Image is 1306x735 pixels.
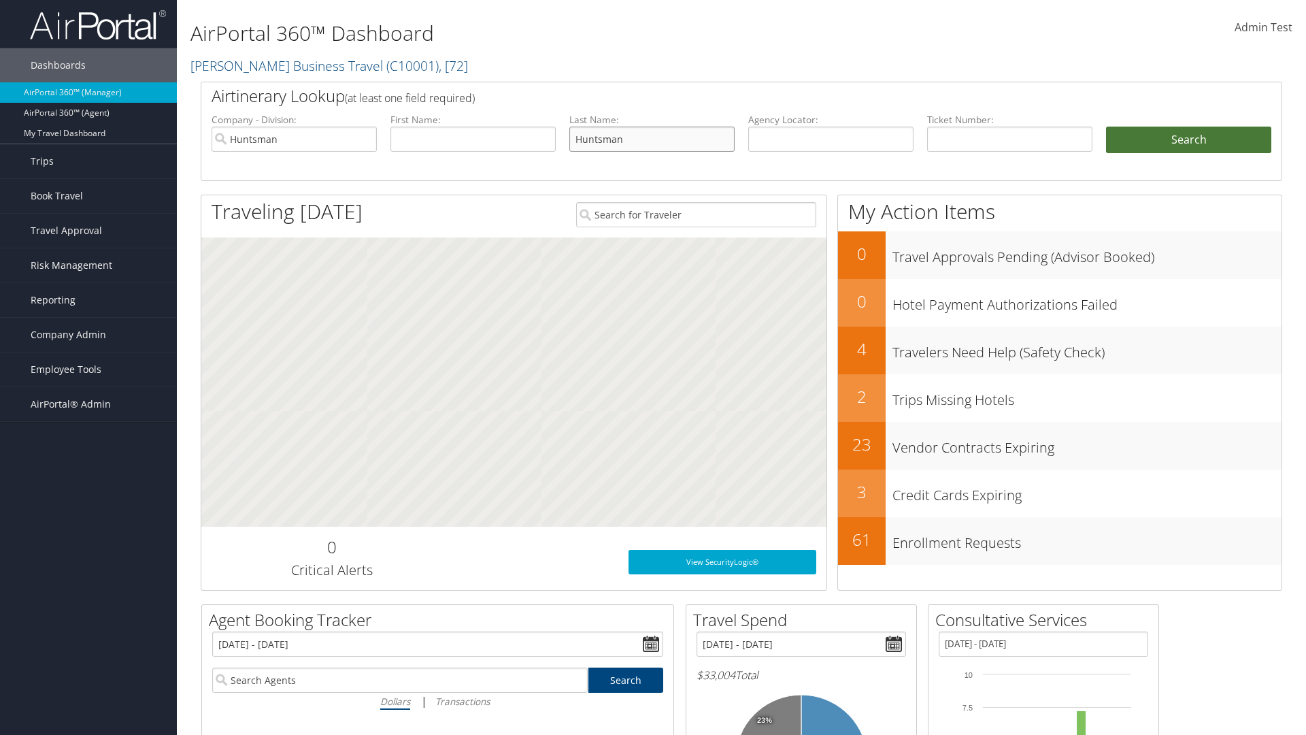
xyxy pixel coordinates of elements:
[838,242,886,265] h2: 0
[697,668,906,683] h6: Total
[838,517,1282,565] a: 61Enrollment Requests
[693,608,916,632] h2: Travel Spend
[962,704,973,712] tspan: 7.5
[838,231,1282,279] a: 0Travel Approvals Pending (Advisor Booked)
[31,318,106,352] span: Company Admin
[31,283,76,317] span: Reporting
[838,422,1282,470] a: 23Vendor Contracts Expiring
[838,338,886,361] h2: 4
[190,56,468,75] a: [PERSON_NAME] Business Travel
[212,84,1182,108] h2: Airtinerary Lookup
[838,327,1282,374] a: 4Travelers Need Help (Safety Check)
[31,353,101,387] span: Employee Tools
[380,695,410,708] i: Dollars
[31,179,83,213] span: Book Travel
[892,431,1282,457] h3: Vendor Contracts Expiring
[212,561,452,580] h3: Critical Alerts
[1235,20,1292,35] span: Admin Test
[892,289,1282,314] h3: Hotel Payment Authorizations Failed
[31,248,112,282] span: Risk Management
[892,336,1282,362] h3: Travelers Need Help (Safety Check)
[892,241,1282,267] h3: Travel Approvals Pending (Advisor Booked)
[190,19,925,48] h1: AirPortal 360™ Dashboard
[838,470,1282,517] a: 3Credit Cards Expiring
[838,480,886,504] h2: 3
[838,528,886,551] h2: 61
[390,113,556,127] label: First Name:
[838,279,1282,327] a: 0Hotel Payment Authorizations Failed
[748,113,914,127] label: Agency Locator:
[965,671,973,679] tspan: 10
[31,214,102,248] span: Travel Approval
[838,433,886,456] h2: 23
[838,197,1282,226] h1: My Action Items
[838,290,886,313] h2: 0
[212,693,663,710] div: |
[31,48,86,82] span: Dashboards
[892,384,1282,410] h3: Trips Missing Hotels
[892,479,1282,505] h3: Credit Cards Expiring
[838,385,886,408] h2: 2
[1106,127,1271,154] button: Search
[435,695,490,708] i: Transactions
[31,144,54,178] span: Trips
[212,197,363,226] h1: Traveling [DATE]
[386,56,439,75] span: ( C10001 )
[892,527,1282,553] h3: Enrollment Requests
[212,113,377,127] label: Company - Division:
[30,9,166,41] img: airportal-logo.png
[345,91,475,105] span: (at least one field required)
[697,668,735,683] span: $33,004
[935,608,1158,632] h2: Consultative Services
[576,202,816,227] input: Search for Traveler
[757,717,772,725] tspan: 23%
[927,113,1092,127] label: Ticket Number:
[838,374,1282,422] a: 2Trips Missing Hotels
[1235,7,1292,49] a: Admin Test
[212,536,452,559] h2: 0
[439,56,468,75] span: , [ 72 ]
[209,608,673,632] h2: Agent Booking Tracker
[569,113,735,127] label: Last Name:
[212,668,588,693] input: Search Agents
[31,387,111,421] span: AirPortal® Admin
[629,550,816,574] a: View SecurityLogic®
[588,668,664,693] a: Search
